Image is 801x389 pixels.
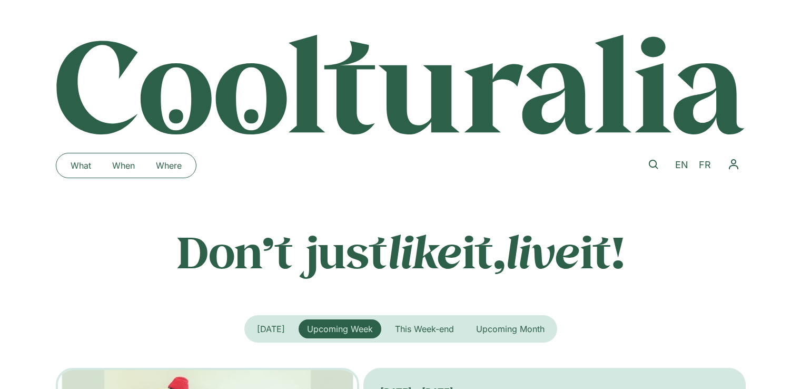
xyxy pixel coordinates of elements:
p: Don’t just it, it! [56,225,746,278]
nav: Menu [721,152,746,177]
a: What [60,157,102,174]
span: EN [675,159,688,170]
a: When [102,157,145,174]
em: live [506,222,580,280]
span: [DATE] [257,324,285,334]
em: like [388,222,462,280]
span: Upcoming Week [307,324,373,334]
span: FR [699,159,711,170]
span: Upcoming Month [476,324,545,334]
span: This Week-end [395,324,454,334]
button: Menu Toggle [721,152,746,177]
a: FR [694,158,716,173]
a: EN [670,158,694,173]
a: Where [145,157,192,174]
nav: Menu [60,157,192,174]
